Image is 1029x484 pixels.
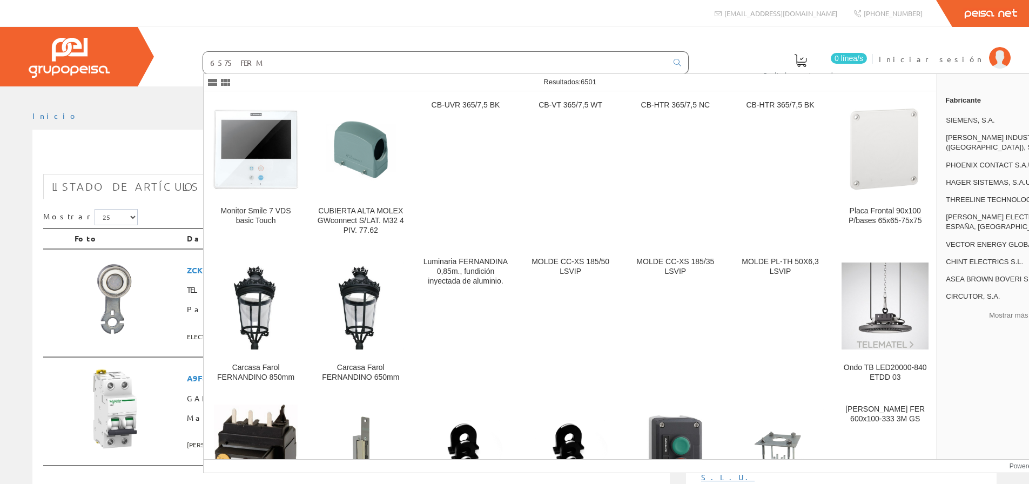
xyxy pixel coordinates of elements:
div: CUBIERTA ALTA MOLEX GWconnect S/LAT. M32 4 PIV. 77.62 [317,206,404,236]
a: Luminaria FERNANDINA 0,85m., fundición inyectada de aluminio. [413,248,517,395]
a: MOLDE CC-XS 185/50 LSVIP [519,248,623,395]
th: Datos [183,228,659,249]
img: Ondo TB LED20000-840 ETDD 03 [842,263,929,349]
span: Palanca Con Roldana Tee [187,300,655,319]
a: Placa Frontal 90x100 P/bases 65x65-75x75 Placa Frontal 90x100 P/bases 65x65-75x75 [833,92,937,248]
div: [PERSON_NAME] FER 600x100-333 3M GS [842,405,929,424]
div: MOLDE PL-TH 50X6,3 LSVIP [737,257,824,277]
a: Carcasa Farol FERNANDINO 850mm Carcasa Farol FERNANDINO 850mm [204,248,308,395]
img: Monitor Smile 7 VDS basic Touch [212,109,299,190]
span: Pedido actual [764,69,837,80]
a: KLK ELECTRO MATERIALES S.L.U. [701,460,863,481]
div: Monitor Smile 7 VDS basic Touch [212,206,299,226]
div: CB-HTR 365/7,5 NC [632,100,719,110]
label: Mostrar [43,209,138,225]
div: Ondo TB LED20000-840 ETDD 03 [842,363,929,382]
div: MOLDE CC-XS 185/50 LSVIP [527,257,614,277]
span: Resultados: [543,78,596,86]
select: Mostrar [95,209,138,225]
a: Monitor Smile 7 VDS basic Touch Monitor Smile 7 VDS basic Touch [204,92,308,248]
a: Carcasa Farol FERNANDINO 650mm Carcasa Farol FERNANDINO 650mm [308,248,413,395]
span: A9F89220 [187,368,655,388]
span: Iniciar sesión [879,53,984,64]
span: 6501 [581,78,596,86]
img: CUBIERTA ALTA MOLEX GWconnect S/LAT. M32 4 PIV. 77.62 [317,116,404,183]
a: CB-VT 365/7,5 WT [519,92,623,248]
span: GARD6575 [187,389,655,408]
span: TELE6575 [187,280,655,300]
div: CB-VT 365/7,5 WT [527,100,614,110]
span: ELECTRIC TESE ESPAÑA S.L. [187,328,655,346]
span: Magnetotermico C60h 2p 20a C [187,408,655,428]
h1: 6575 [43,147,659,169]
span: [PHONE_NUMBER] [864,9,923,18]
div: MOLDE CC-XS 185/35 LSVIP [632,257,719,277]
img: Grupo Peisa [29,38,110,78]
img: Placa Frontal 90x100 P/bases 65x65-75x75 [842,105,929,192]
span: ZCKY31 [187,260,655,280]
img: Carcasa Farol FERNANDINO 650mm [317,263,404,349]
span: [EMAIL_ADDRESS][DOMAIN_NAME] [724,9,837,18]
th: Foto [70,228,183,249]
a: MOLDE PL-TH 50X6,3 LSVIP [728,248,832,395]
input: Buscar ... [203,52,667,73]
a: Inicio [32,111,78,120]
a: CUBIERTA ALTA MOLEX GWconnect S/LAT. M32 4 PIV. 77.62 CUBIERTA ALTA MOLEX GWconnect S/LAT. M32 4 ... [308,92,413,248]
a: CB-HTR 365/7,5 BK [728,92,832,248]
img: Carcasa Farol FERNANDINO 850mm [212,263,299,349]
a: MOLDE CC-XS 185/35 LSVIP [623,248,728,395]
div: CB-UVR 365/7,5 BK [422,100,509,110]
span: 0 línea/s [831,53,867,64]
div: CB-HTR 365/7,5 BK [737,100,824,110]
div: Carcasa Farol FERNANDINO 850mm [212,363,299,382]
span: [PERSON_NAME] ELECTRIC ESPAÑA, [GEOGRAPHIC_DATA] [187,436,655,454]
img: Foto artículo Palanca Con Roldana Tee (150x150) [75,260,156,341]
div: Luminaria FERNANDINA 0,85m., fundición inyectada de aluminio. [422,257,509,286]
img: Foto artículo Magnetotermico C60h 2p 20a C (150x150) [75,368,156,449]
div: Carcasa Farol FERNANDINO 650mm [317,363,404,382]
a: CB-HTR 365/7,5 NC [623,92,728,248]
a: Ondo TB LED20000-840 ETDD 03 Ondo TB LED20000-840 ETDD 03 [833,248,937,395]
a: Iniciar sesión [879,45,1011,55]
div: Placa Frontal 90x100 P/bases 65x65-75x75 [842,206,929,226]
a: CB-UVR 365/7,5 BK [413,92,517,248]
a: Listado de artículos [43,174,208,199]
